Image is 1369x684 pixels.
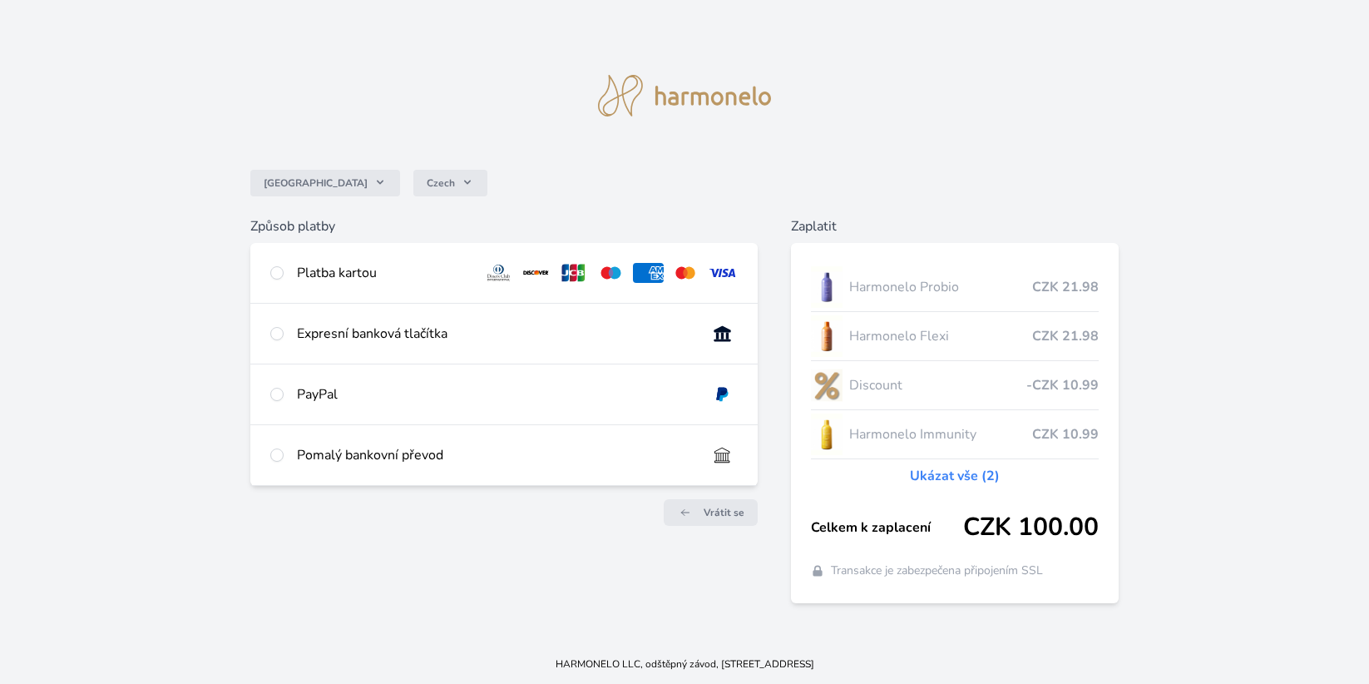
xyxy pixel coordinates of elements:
[1032,277,1099,297] span: CZK 21.98
[707,384,738,404] img: paypal.svg
[704,506,744,519] span: Vrátit se
[811,518,963,538] span: Celkem k zaplacení
[910,466,1000,486] a: Ukázat vše (2)
[633,263,664,283] img: amex.svg
[707,324,738,344] img: onlineBanking_CZ.svg
[297,324,694,344] div: Expresní banková tlačítka
[707,445,738,465] img: bankTransfer_IBAN.svg
[1026,375,1099,395] span: -CZK 10.99
[427,176,455,190] span: Czech
[521,263,551,283] img: discover.svg
[707,263,738,283] img: visa.svg
[849,424,1032,444] span: Harmonelo Immunity
[664,499,758,526] a: Vrátit se
[791,216,1119,236] h6: Zaplatit
[1032,424,1099,444] span: CZK 10.99
[849,277,1032,297] span: Harmonelo Probio
[250,170,400,196] button: [GEOGRAPHIC_DATA]
[1032,326,1099,346] span: CZK 21.98
[413,170,487,196] button: Czech
[297,445,694,465] div: Pomalý bankovní převod
[264,176,368,190] span: [GEOGRAPHIC_DATA]
[963,513,1099,543] span: CZK 100.00
[297,384,694,404] div: PayPal
[558,263,589,283] img: jcb.svg
[297,263,470,283] div: Platba kartou
[811,364,843,406] img: discount-lo.png
[811,315,843,357] img: CLEAN_FLEXI_se_stinem_x-hi_(1)-lo.jpg
[849,375,1026,395] span: Discount
[598,75,771,116] img: logo.svg
[849,326,1032,346] span: Harmonelo Flexi
[811,414,843,455] img: IMMUNITY_se_stinem_x-lo.jpg
[596,263,626,283] img: maestro.svg
[250,216,758,236] h6: Způsob platby
[831,563,1043,579] span: Transakce je zabezpečena připojením SSL
[670,263,701,283] img: mc.svg
[811,266,843,308] img: CLEAN_PROBIO_se_stinem_x-lo.jpg
[483,263,514,283] img: diners.svg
